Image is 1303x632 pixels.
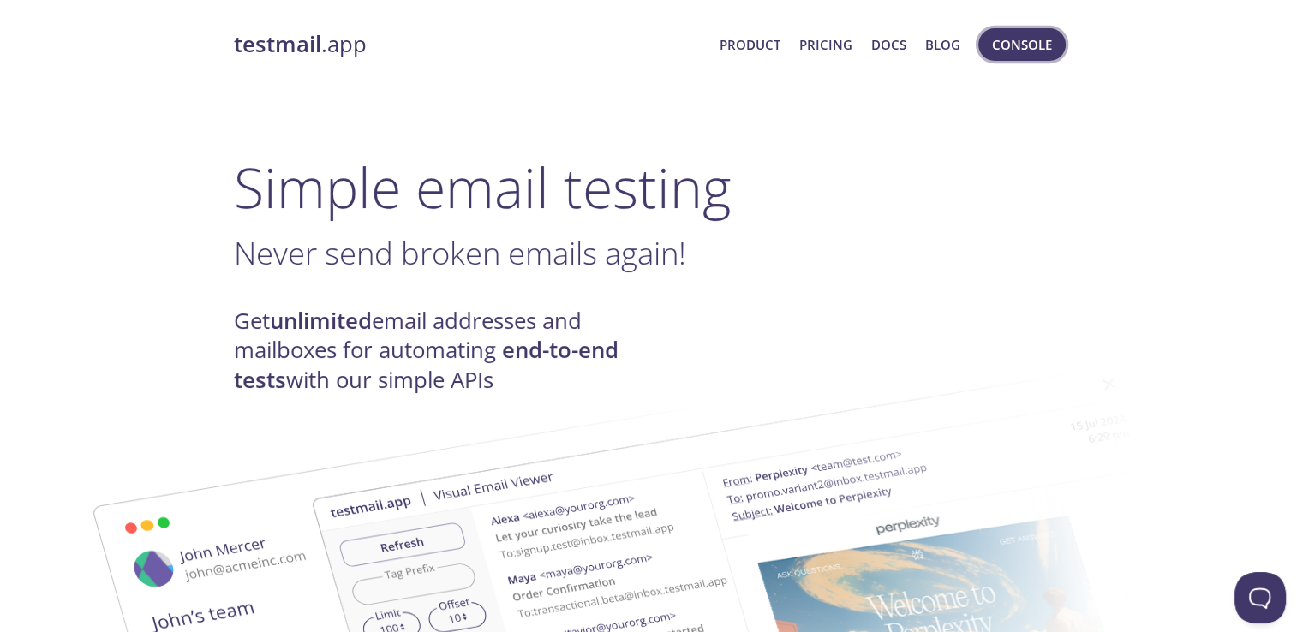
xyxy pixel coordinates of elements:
h4: Get email addresses and mailboxes for automating with our simple APIs [234,307,652,395]
img: tab_domain_overview_orange.svg [46,99,60,113]
a: Docs [871,33,906,56]
a: Blog [925,33,960,56]
a: testmail.app [234,30,706,59]
div: Domain: [DOMAIN_NAME] [45,45,188,58]
span: Console [992,33,1052,56]
div: v 4.0.25 [48,27,84,41]
strong: testmail [234,29,321,59]
div: Domain Overview [65,101,153,112]
strong: unlimited [270,306,372,336]
button: Console [978,28,1066,61]
img: logo_orange.svg [27,27,41,41]
iframe: Help Scout Beacon - Open [1234,572,1286,623]
h1: Simple email testing [234,154,1070,220]
div: Keywords by Traffic [189,101,289,112]
span: Never send broken emails again! [234,231,686,274]
a: Pricing [798,33,852,56]
strong: end-to-end tests [234,335,619,394]
img: tab_keywords_by_traffic_grey.svg [170,99,184,113]
img: website_grey.svg [27,45,41,58]
a: Product [719,33,780,56]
